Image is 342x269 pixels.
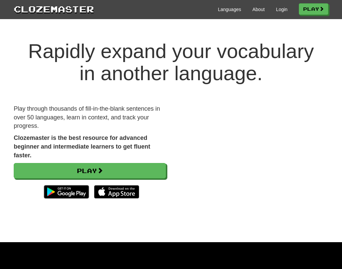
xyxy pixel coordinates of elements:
[276,6,287,13] a: Login
[299,3,328,15] a: Play
[94,185,139,199] img: Download_on_the_App_Store_Badge_US-UK_135x40-25178aeef6eb6b83b96f5f2d004eda3bffbb37122de64afbaef7...
[14,3,94,15] a: Clozemaster
[14,163,166,178] a: Play
[14,134,150,158] strong: Clozemaster is the best resource for advanced beginner and intermediate learners to get fluent fa...
[40,182,92,202] img: Get it on Google Play
[252,6,265,13] a: About
[14,105,166,130] p: Play through thousands of fill-in-the-blank sentences in over 50 languages, learn in context, and...
[218,6,241,13] a: Languages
